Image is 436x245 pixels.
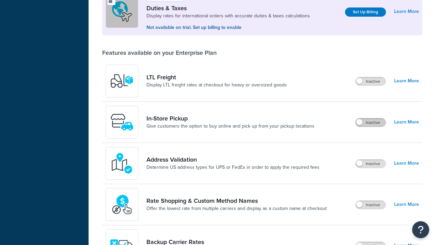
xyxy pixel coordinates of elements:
a: Learn More [394,159,419,168]
a: In-Store Pickup [146,115,314,122]
a: Display LTL freight rates at checkout for heavy or oversized goods [146,82,287,88]
label: Inactive [356,118,386,127]
a: Set Up Billing [345,7,386,17]
a: Display rates for international orders with accurate duties & taxes calculations [146,13,310,19]
p: Not available on trial. Set up billing to enable [146,24,310,31]
a: Learn More [394,200,419,209]
a: LTL Freight [146,73,287,81]
a: Rate Shopping & Custom Method Names [146,197,327,205]
label: Inactive [356,160,386,168]
a: Determine US address types for UPS or FedEx in order to apply the required fees [146,164,320,171]
a: Address Validation [146,156,320,163]
a: Offer the lowest rate from multiple carriers and display as a custom name at checkout [146,205,327,212]
a: Learn More [394,76,419,86]
div: Features available on your Enterprise Plan [102,49,217,56]
a: Learn More [394,7,419,16]
label: Inactive [356,77,386,85]
img: wfgcfpwTIucLEAAAAASUVORK5CYII= [110,110,134,134]
button: Open Resource Center [412,221,429,238]
img: y79ZsPf0fXUFUhFXDzUgf+ktZg5F2+ohG75+v3d2s1D9TjoU8PiyCIluIjV41seZevKCRuEjTPPOKHJsQcmKCXGdfprl3L4q7... [110,69,134,93]
a: Give customers the option to buy online and pick up from your pickup locations [146,123,314,130]
a: Duties & Taxes [146,4,310,12]
img: icon-duo-feat-rate-shopping-ecdd8bed.png [110,193,134,216]
label: Inactive [356,201,386,209]
a: Learn More [394,117,419,127]
img: kIG8fy0lQAAAABJRU5ErkJggg== [110,151,134,175]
